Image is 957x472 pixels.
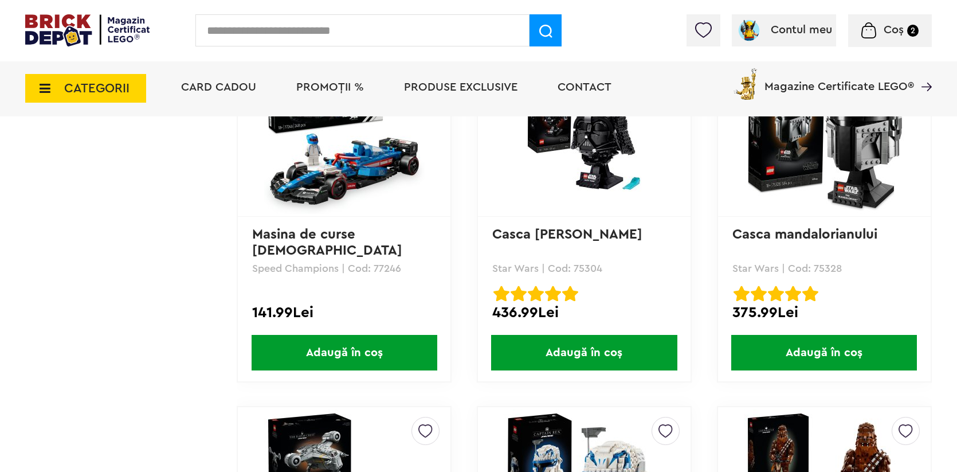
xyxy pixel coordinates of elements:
[528,286,544,302] img: Evaluare cu stele
[478,335,691,370] a: Adaugă în coș
[493,286,509,302] img: Evaluare cu stele
[768,286,784,302] img: Evaluare cu stele
[492,263,676,274] p: Star Wars | Cod: 75304
[511,286,527,302] img: Evaluare cu stele
[884,24,904,36] span: Coș
[504,76,664,192] img: Casca Darth Vader
[252,228,406,274] a: Masina de curse [DEMOGRAPHIC_DATA] Cash App RB V...
[238,335,450,370] a: Adaugă în coș
[734,286,750,302] img: Evaluare cu stele
[907,25,919,37] small: 2
[914,66,932,77] a: Magazine Certificate LEGO®
[492,228,642,241] a: Casca [PERSON_NAME]
[744,53,904,214] img: Casca mandalorianului
[732,228,877,241] a: Casca mandalorianului
[764,66,914,92] span: Magazine Certificate LEGO®
[562,286,578,302] img: Evaluare cu stele
[736,24,832,36] a: Contul meu
[785,286,801,302] img: Evaluare cu stele
[252,305,436,320] div: 141.99Lei
[732,305,916,320] div: 375.99Lei
[718,335,931,370] a: Adaugă în coș
[491,335,677,370] span: Adaugă în coș
[264,53,425,214] img: Masina de curse F1® Visa Cash App RB VCARB 01
[545,286,561,302] img: Evaluare cu stele
[492,305,676,320] div: 436.99Lei
[296,81,364,93] a: PROMOȚII %
[181,81,256,93] a: Card Cadou
[731,335,917,370] span: Adaugă în coș
[751,286,767,302] img: Evaluare cu stele
[771,24,832,36] span: Contul meu
[732,263,916,274] p: Star Wars | Cod: 75328
[64,82,130,95] span: CATEGORII
[252,263,436,274] p: Speed Champions | Cod: 77246
[252,335,437,370] span: Adaugă în coș
[802,286,818,302] img: Evaluare cu stele
[404,81,517,93] a: Produse exclusive
[558,81,611,93] a: Contact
